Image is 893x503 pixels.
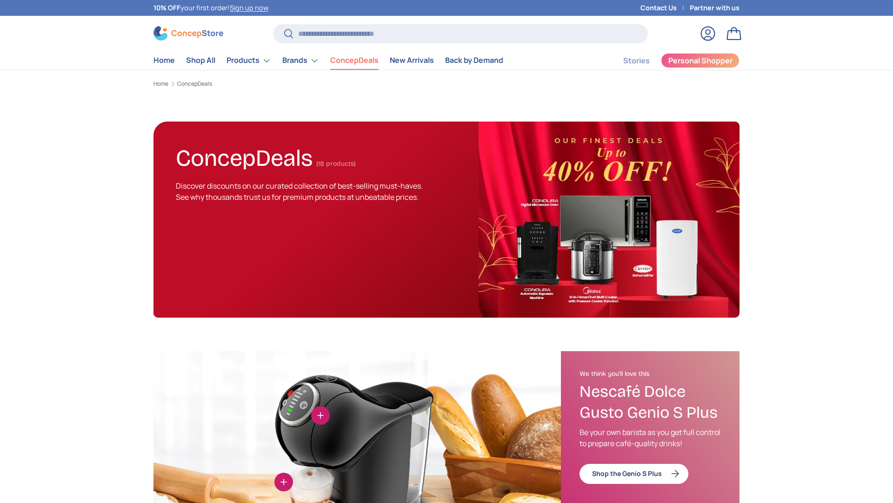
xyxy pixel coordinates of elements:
a: Sign up now [230,3,268,12]
h2: We think you'll love this [580,370,721,378]
p: your first order! . [153,3,270,13]
a: Shop All [186,51,215,69]
a: Partner with us [690,3,740,13]
a: Contact Us [640,3,690,13]
summary: Brands [277,51,325,70]
span: (18 products) [316,160,356,168]
a: Stories [623,52,650,70]
a: Back by Demand [445,51,503,69]
img: ConcepStore [153,26,223,41]
h1: ConcepDeals [176,141,313,172]
a: Personal Shopper [661,53,740,68]
a: ConcepDeals [330,51,379,69]
p: Be your own barista as you get full control to prepare café-quality drinks! [580,427,721,449]
a: New Arrivals [390,51,434,69]
nav: Secondary [601,51,740,70]
a: Shop the Genio S Plus [580,464,688,484]
a: Home [153,81,168,87]
a: Home [153,51,175,69]
strong: 10% OFF [153,3,180,12]
h3: Nescafé Dolce Gusto Genio S Plus [580,381,721,423]
nav: Breadcrumbs [153,80,740,88]
span: Personal Shopper [668,57,733,64]
img: ConcepDeals [479,122,740,318]
summary: Products [221,51,277,70]
nav: Primary [153,51,503,70]
span: Discover discounts on our curated collection of best-selling must-haves. See why thousands trust ... [176,181,423,202]
a: ConcepDeals [177,81,212,87]
a: Brands [282,51,319,70]
a: Products [227,51,271,70]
